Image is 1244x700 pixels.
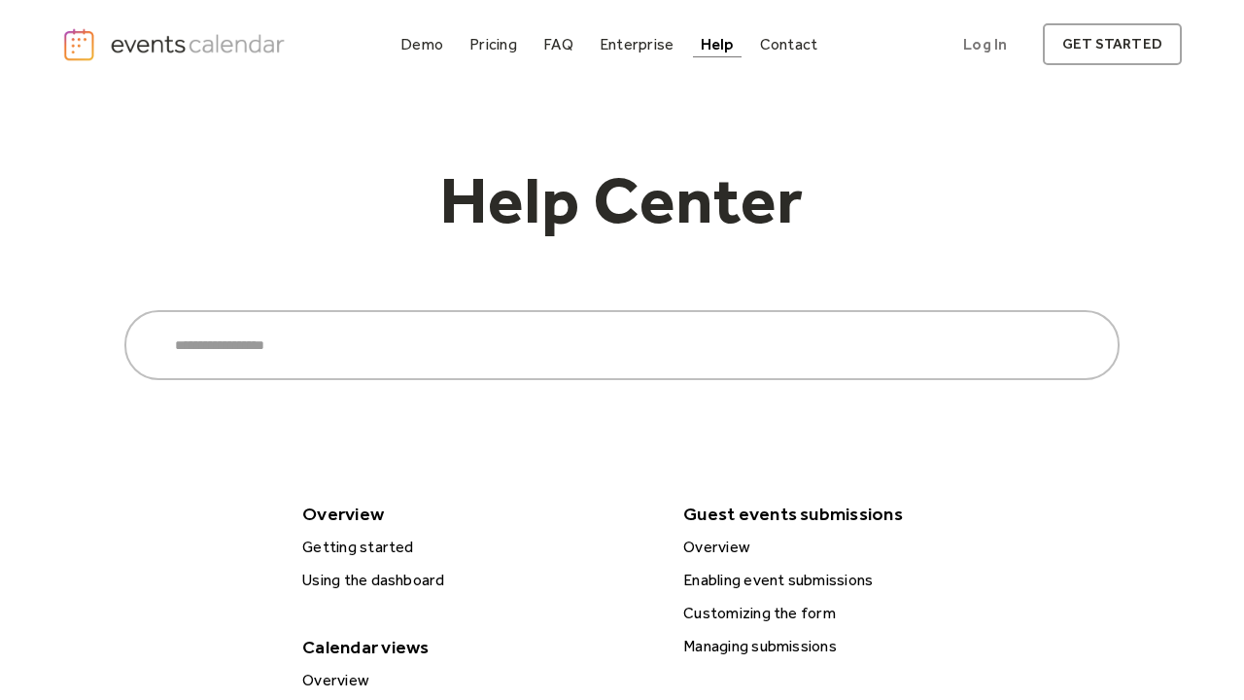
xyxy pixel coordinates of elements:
[62,27,290,62] a: home
[293,630,658,664] div: Calendar views
[296,668,660,693] div: Overview
[400,39,443,50] div: Demo
[760,39,818,50] div: Contact
[675,601,1041,626] a: Customizing the form
[1043,23,1182,65] a: get started
[469,39,517,50] div: Pricing
[677,535,1041,560] div: Overview
[393,31,451,57] a: Demo
[677,634,1041,659] div: Managing submissions
[674,497,1039,531] div: Guest events submissions
[677,601,1041,626] div: Customizing the form
[294,568,660,593] a: Using the dashboard
[592,31,681,57] a: Enterprise
[677,568,1041,593] div: Enabling event submissions
[752,31,826,57] a: Contact
[543,39,573,50] div: FAQ
[675,634,1041,659] a: Managing submissions
[294,668,660,693] a: Overview
[600,39,674,50] div: Enterprise
[296,568,660,593] div: Using the dashboard
[944,23,1026,65] a: Log In
[675,568,1041,593] a: Enabling event submissions
[296,535,660,560] div: Getting started
[293,497,658,531] div: Overview
[350,166,894,252] h1: Help Center
[693,31,742,57] a: Help
[675,535,1041,560] a: Overview
[536,31,581,57] a: FAQ
[294,535,660,560] a: Getting started
[701,39,734,50] div: Help
[462,31,525,57] a: Pricing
